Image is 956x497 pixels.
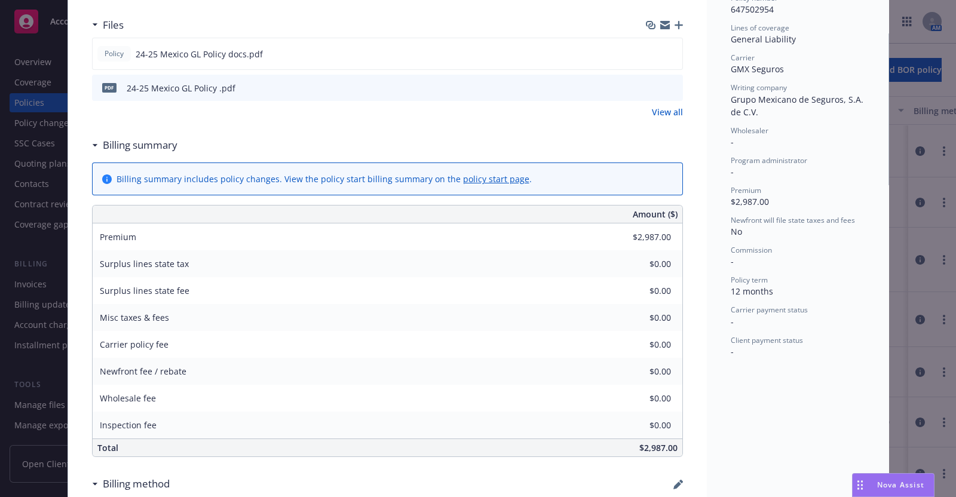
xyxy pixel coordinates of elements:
span: Carrier [731,53,755,63]
span: Premium [731,185,761,195]
span: Newfront fee / rebate [100,366,186,377]
span: Carrier payment status [731,305,808,315]
h3: Files [103,17,124,33]
span: General Liability [731,33,796,45]
span: Wholesale fee [100,392,156,404]
div: Files [92,17,124,33]
span: Carrier policy fee [100,339,168,350]
button: preview file [667,48,678,60]
span: Writing company [731,82,787,93]
span: Wholesaler [731,125,768,136]
span: Grupo Mexicano de Seguros, S.A. de C.V. [731,94,866,118]
span: 24-25 Mexico GL Policy docs.pdf [136,48,263,60]
button: preview file [667,82,678,94]
span: Policy [102,48,126,59]
span: Amount ($) [633,208,678,220]
input: 0.00 [600,309,678,327]
span: Commission [731,245,772,255]
input: 0.00 [600,255,678,273]
span: $2,987.00 [639,442,678,453]
input: 0.00 [600,416,678,434]
span: Program administrator [731,155,807,165]
div: Billing method [92,476,170,492]
button: Nova Assist [852,473,934,497]
input: 0.00 [600,363,678,381]
span: No [731,226,742,237]
input: 0.00 [600,228,678,246]
input: 0.00 [600,282,678,300]
div: Billing summary includes policy changes. View the policy start billing summary on the . [117,173,532,185]
span: Inspection fee [100,419,157,431]
button: download file [648,48,657,60]
input: 0.00 [600,336,678,354]
a: policy start page [463,173,529,185]
span: 12 months [731,286,773,297]
span: pdf [102,83,117,92]
span: Lines of coverage [731,23,789,33]
span: - [731,136,734,148]
span: Surplus lines state fee [100,285,189,296]
div: 24-25 Mexico GL Policy .pdf [127,82,235,94]
div: Billing summary [92,137,177,153]
button: download file [648,82,658,94]
span: - [731,346,734,357]
a: View all [652,106,683,118]
h3: Billing summary [103,137,177,153]
span: Misc taxes & fees [100,312,169,323]
input: 0.00 [600,389,678,407]
span: Nova Assist [877,480,924,490]
span: Newfront will file state taxes and fees [731,215,855,225]
span: 647502954 [731,4,774,15]
span: GMX Seguros [731,63,784,75]
span: Premium [100,231,136,243]
span: Client payment status [731,335,803,345]
span: Total [97,442,118,453]
div: Drag to move [853,474,868,496]
span: Surplus lines state tax [100,258,189,269]
span: - [731,166,734,177]
span: Policy term [731,275,768,285]
span: - [731,256,734,267]
span: - [731,316,734,327]
h3: Billing method [103,476,170,492]
span: $2,987.00 [731,196,769,207]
